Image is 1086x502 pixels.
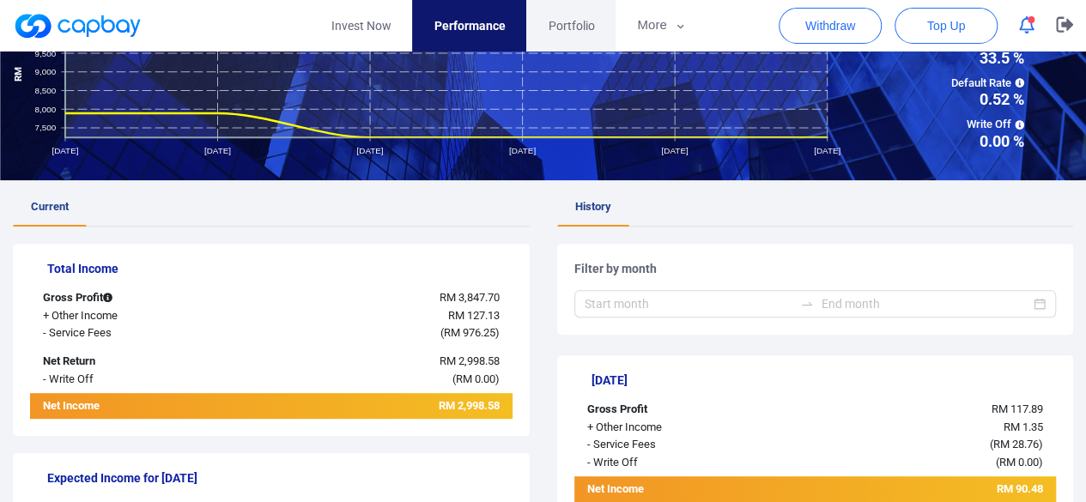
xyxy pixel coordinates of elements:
div: - Service Fees [574,436,775,454]
div: - Write Off [30,371,231,389]
div: Net Return [30,353,231,371]
div: - Service Fees [30,324,231,342]
input: End month [821,294,1030,313]
tspan: 8,500 [35,85,57,94]
span: Top Up [927,17,965,34]
span: Write Off [911,116,1024,134]
div: Net Income [30,397,231,419]
div: ( ) [774,454,1056,472]
span: RM 2,998.58 [439,354,499,367]
span: 0.00 % [911,134,1024,149]
span: RM 1.35 [1004,420,1043,433]
span: RM 976.25 [443,326,494,339]
div: Net Income [574,481,775,502]
tspan: [DATE] [509,146,536,155]
div: + Other Income [574,419,775,437]
tspan: 8,000 [35,104,57,113]
h5: Expected Income for [DATE] [47,470,513,486]
span: to [800,297,814,311]
tspan: [DATE] [52,146,78,155]
span: RM 28.76 [993,438,1039,451]
span: RM 127.13 [447,309,499,322]
span: 0.52 % [911,92,1024,107]
span: History [575,200,611,213]
h5: [DATE] [592,372,1057,388]
div: ( ) [231,324,513,342]
tspan: 9,500 [35,48,57,57]
tspan: [DATE] [356,146,383,155]
h5: Filter by month [574,261,1057,276]
span: RM 0.00 [999,456,1039,469]
tspan: RM [12,66,24,81]
tspan: [DATE] [204,146,231,155]
input: Start month [585,294,794,313]
span: RM 3,847.70 [439,291,499,304]
span: Performance [434,16,505,35]
tspan: 9,000 [35,67,57,76]
button: Withdraw [779,8,882,44]
span: Current [31,200,69,213]
span: RM 0.00 [455,372,494,385]
div: Gross Profit [30,289,231,307]
tspan: 7,500 [35,123,57,132]
div: + Other Income [30,307,231,325]
button: Top Up [895,8,998,44]
span: swap-right [800,297,814,311]
span: RM 117.89 [992,402,1043,415]
span: Default Rate [911,75,1024,93]
span: Portfolio [548,16,594,35]
div: - Write Off [574,454,775,472]
div: Gross Profit [574,401,775,419]
span: RM 90.48 [997,482,1043,495]
h5: Total Income [47,261,513,276]
span: RM 2,998.58 [438,399,499,412]
tspan: [DATE] [814,146,840,155]
span: 33.5 % [911,51,1024,66]
tspan: [DATE] [661,146,688,155]
div: ( ) [774,436,1056,454]
div: ( ) [231,371,513,389]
